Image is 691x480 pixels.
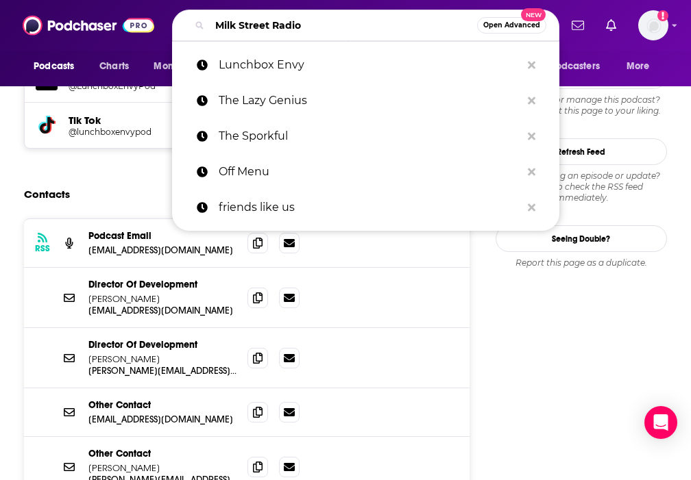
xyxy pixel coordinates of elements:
[638,10,668,40] img: User Profile
[90,53,137,79] a: Charts
[88,339,237,351] p: Director Of Development
[172,47,559,83] a: Lunchbox Envy
[69,114,186,127] h5: Tik Tok
[496,94,667,116] div: Claim and edit this page to your liking.
[88,244,237,256] p: [EMAIL_ADDRESS][DOMAIN_NAME]
[496,138,667,165] button: Refresh Feed
[496,94,667,105] span: Do you host or manage this podcast?
[88,462,237,474] p: [PERSON_NAME]
[525,53,620,79] button: open menu
[88,230,237,242] p: Podcast Email
[638,10,668,40] button: Show profile menu
[219,190,521,225] p: friends like us
[566,14,590,37] a: Show notifications dropdown
[88,353,237,365] p: [PERSON_NAME]
[88,293,237,305] p: [PERSON_NAME]
[219,154,521,190] p: Off Menu
[172,118,559,154] a: The Sporkful
[496,257,667,268] div: Report this page as a duplicate.
[638,10,668,40] span: Logged in as nell-elle
[88,448,237,459] p: Other Contact
[601,14,622,37] a: Show notifications dropdown
[88,279,237,290] p: Director Of Development
[23,12,154,38] img: Podchaser - Follow, Share and Rate Podcasts
[657,10,668,21] svg: Add a profile image
[34,57,74,76] span: Podcasts
[144,53,220,79] button: open menu
[172,190,559,225] a: friends like us
[644,406,677,439] div: Open Intercom Messenger
[521,8,546,21] span: New
[24,53,92,79] button: open menu
[172,83,559,118] a: The Lazy Genius
[210,14,477,36] input: Search podcasts, credits, & more...
[617,53,667,79] button: open menu
[69,127,167,137] h5: @lunchboxenvypod
[88,365,237,377] p: [PERSON_NAME][EMAIL_ADDRESS][DOMAIN_NAME]
[496,170,667,203] div: Are we missing an episode or update? Use this to check the RSS feed immediately.
[477,17,546,34] button: Open AdvancedNew
[627,57,650,76] span: More
[496,225,667,252] a: Seeing Double?
[154,57,202,76] span: Monitoring
[219,118,521,154] p: The Sporkful
[172,154,559,190] a: Off Menu
[172,10,559,41] div: Search podcasts, credits, & more...
[88,305,237,316] p: [EMAIL_ADDRESS][DOMAIN_NAME]
[88,414,237,425] p: [EMAIL_ADDRESS][DOMAIN_NAME]
[534,57,600,76] span: For Podcasters
[219,47,521,83] p: Lunchbox Envy
[24,181,70,207] h2: Contacts
[69,127,186,137] a: @lunchboxenvypod
[99,57,129,76] span: Charts
[88,399,237,411] p: Other Contact
[483,22,540,29] span: Open Advanced
[35,243,50,254] h3: RSS
[219,83,521,118] p: The Lazy Genius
